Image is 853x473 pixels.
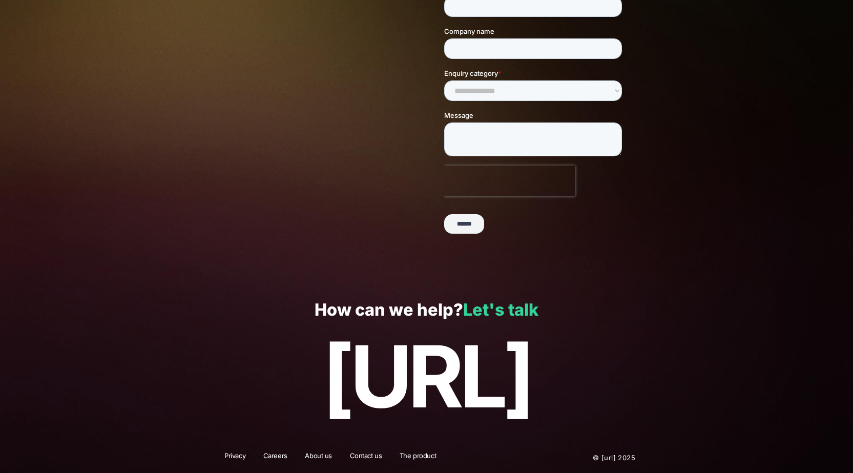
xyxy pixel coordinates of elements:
[218,451,252,464] a: Privacy
[22,328,830,424] p: [URL]
[531,451,635,464] p: © [URL] 2025
[298,451,339,464] a: About us
[343,451,389,464] a: Contact us
[393,451,443,464] a: The product
[257,451,294,464] a: Careers
[22,301,830,320] p: How can we help?
[463,300,538,320] a: Let's talk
